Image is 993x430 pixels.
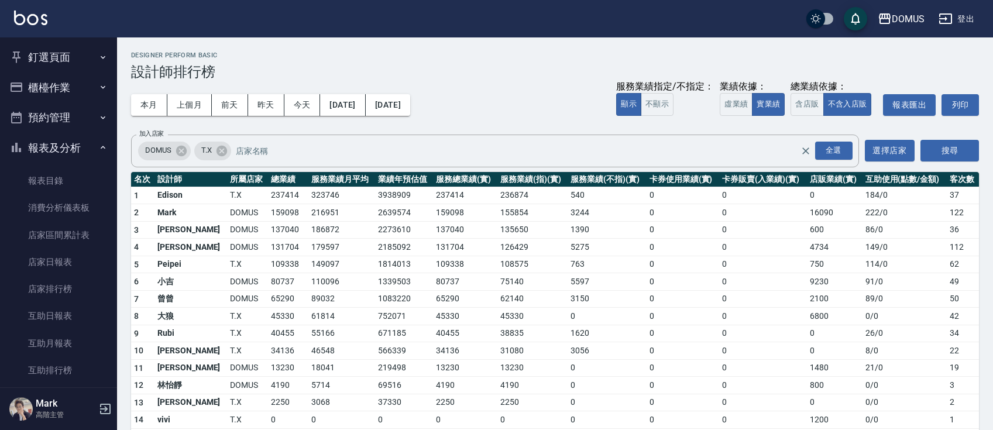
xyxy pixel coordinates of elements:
[647,239,719,256] td: 0
[568,411,647,429] td: 0
[268,273,308,291] td: 80737
[791,93,823,116] button: 含店販
[227,290,268,308] td: DOMUS
[375,187,433,204] td: 3938909
[719,377,807,394] td: 0
[154,308,227,325] td: 大狼
[947,359,979,377] td: 19
[433,290,497,308] td: 65290
[375,411,433,429] td: 0
[863,172,947,187] th: 互助使用(點數/金額)
[823,93,872,116] button: 不含入店販
[568,394,647,411] td: 0
[433,377,497,394] td: 4190
[134,380,144,390] span: 12
[375,273,433,291] td: 1339503
[892,12,925,26] div: DOMUS
[134,363,144,373] span: 11
[497,342,568,360] td: 31080
[863,273,947,291] td: 91 / 0
[807,377,863,394] td: 800
[433,394,497,411] td: 2250
[5,42,112,73] button: 釘選頁面
[308,342,375,360] td: 46548
[5,384,112,411] a: 互助點數明細
[5,276,112,302] a: 店家排行榜
[807,221,863,239] td: 600
[947,290,979,308] td: 50
[227,394,268,411] td: T.X
[5,102,112,133] button: 預約管理
[934,8,979,30] button: 登出
[154,290,227,308] td: 曾曾
[5,167,112,194] a: 報表目錄
[865,140,915,161] button: 選擇店家
[308,256,375,273] td: 149097
[497,308,568,325] td: 45330
[807,342,863,360] td: 0
[308,290,375,308] td: 89032
[154,256,227,273] td: Peipei
[807,273,863,291] td: 9230
[647,377,719,394] td: 0
[497,359,568,377] td: 13230
[433,342,497,360] td: 34136
[719,325,807,342] td: 0
[308,394,375,411] td: 3068
[647,325,719,342] td: 0
[134,277,139,286] span: 6
[227,221,268,239] td: DOMUS
[433,172,497,187] th: 服務總業績(實)
[375,290,433,308] td: 1083220
[14,11,47,25] img: Logo
[947,204,979,222] td: 122
[719,359,807,377] td: 0
[138,142,191,160] div: DOMUS
[36,398,95,410] h5: Mark
[134,329,139,338] span: 9
[863,359,947,377] td: 21 / 0
[212,94,248,116] button: 前天
[815,142,853,160] div: 全選
[138,145,178,156] span: DOMUS
[647,172,719,187] th: 卡券使用業績(實)
[227,342,268,360] td: T.X
[167,94,212,116] button: 上個月
[268,187,308,204] td: 237414
[719,273,807,291] td: 0
[375,325,433,342] td: 671185
[227,239,268,256] td: DOMUS
[863,342,947,360] td: 8 / 0
[248,94,284,116] button: 昨天
[375,256,433,273] td: 1814013
[873,7,929,31] button: DOMUS
[308,187,375,204] td: 323746
[308,273,375,291] td: 110096
[647,359,719,377] td: 0
[647,411,719,429] td: 0
[863,204,947,222] td: 222 / 0
[308,411,375,429] td: 0
[568,256,647,273] td: 763
[497,411,568,429] td: 0
[268,394,308,411] td: 2250
[433,204,497,222] td: 159098
[947,239,979,256] td: 112
[947,342,979,360] td: 22
[308,221,375,239] td: 186872
[647,256,719,273] td: 0
[947,394,979,411] td: 2
[154,204,227,222] td: Mark
[154,411,227,429] td: vivi
[375,308,433,325] td: 752071
[375,394,433,411] td: 37330
[154,325,227,342] td: Rubi
[647,342,719,360] td: 0
[5,357,112,384] a: 互助排行榜
[568,290,647,308] td: 3150
[863,256,947,273] td: 114 / 0
[947,172,979,187] th: 客次數
[568,308,647,325] td: 0
[131,172,154,187] th: 名次
[719,411,807,429] td: 0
